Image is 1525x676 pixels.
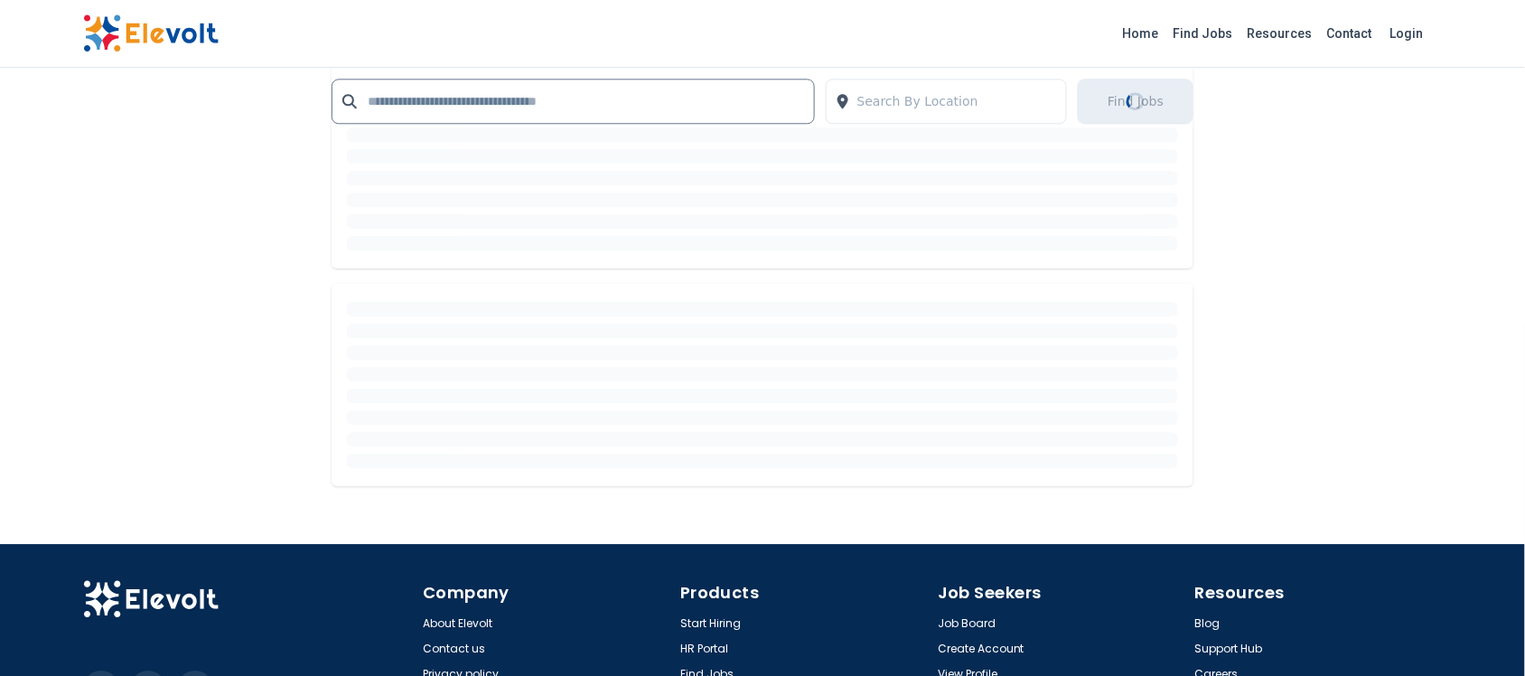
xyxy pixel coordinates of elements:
a: Home [1116,19,1166,48]
h4: Job Seekers [938,580,1184,606]
a: Login [1380,15,1435,52]
button: Find JobsLoading... [1078,79,1193,124]
a: Job Board [938,616,996,631]
h4: Company [423,580,669,606]
a: Support Hub [1195,642,1263,656]
a: Contact [1320,19,1380,48]
h4: Products [680,580,927,606]
a: Resources [1240,19,1320,48]
img: Elevolt [83,14,219,52]
a: Create Account [938,642,1024,656]
a: Contact us [423,642,485,656]
div: Loading... [1125,90,1146,112]
iframe: Chat Widget [1435,589,1525,676]
a: HR Portal [680,642,728,656]
a: Find Jobs [1166,19,1240,48]
h4: Resources [1195,580,1442,606]
a: Blog [1195,616,1221,631]
img: Elevolt [83,580,219,618]
a: About Elevolt [423,616,492,631]
a: Start Hiring [680,616,741,631]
